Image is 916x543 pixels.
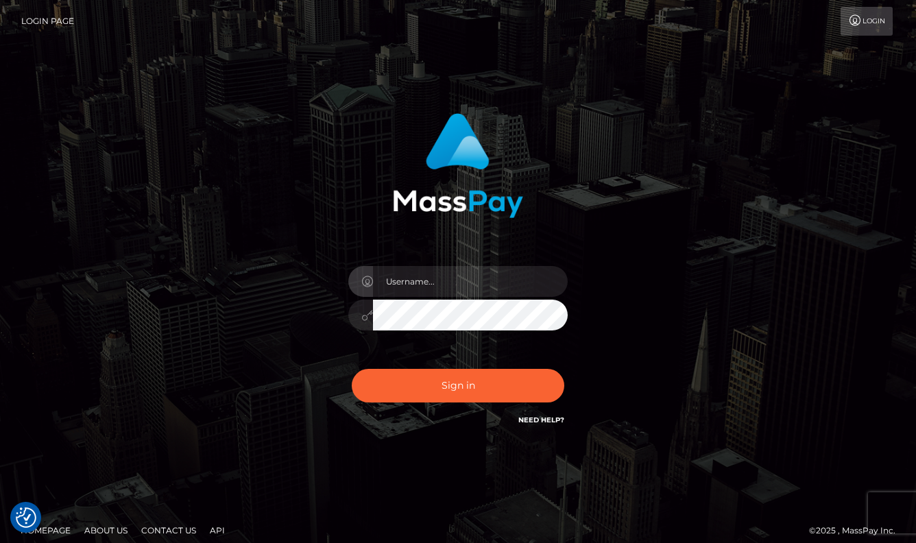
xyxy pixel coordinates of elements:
a: About Us [79,520,133,541]
a: Login [841,7,893,36]
a: Login Page [21,7,74,36]
a: Need Help? [518,415,564,424]
div: © 2025 , MassPay Inc. [809,523,906,538]
a: Contact Us [136,520,202,541]
button: Consent Preferences [16,507,36,528]
a: API [204,520,230,541]
button: Sign in [352,369,564,402]
input: Username... [373,266,568,297]
img: MassPay Login [393,113,523,218]
img: Revisit consent button [16,507,36,528]
a: Homepage [15,520,76,541]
